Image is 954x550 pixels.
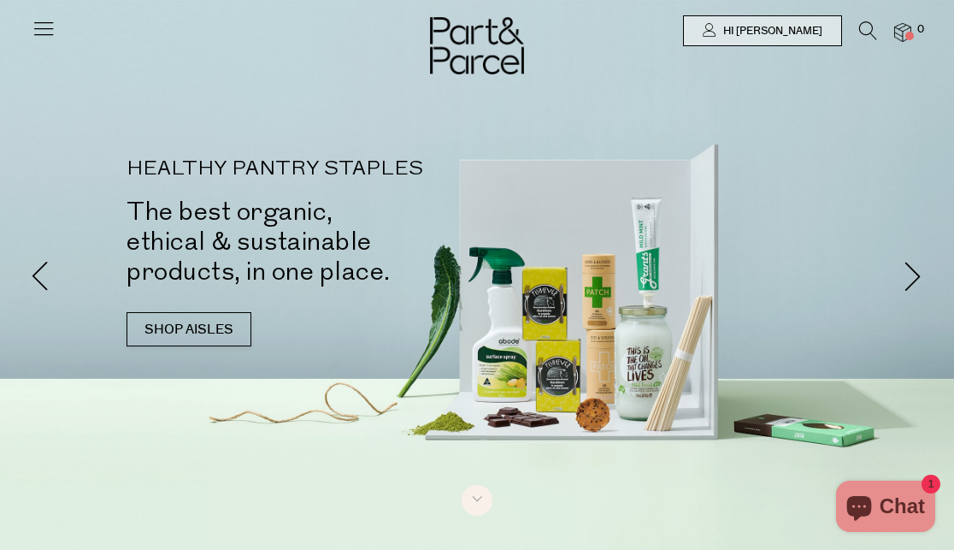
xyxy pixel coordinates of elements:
a: SHOP AISLES [127,312,251,346]
img: Part&Parcel [430,17,524,74]
span: 0 [913,22,928,38]
span: Hi [PERSON_NAME] [719,24,822,38]
a: 0 [894,23,911,41]
h2: The best organic, ethical & sustainable products, in one place. [127,197,503,287]
a: Hi [PERSON_NAME] [683,15,842,46]
p: HEALTHY PANTRY STAPLES [127,159,503,180]
inbox-online-store-chat: Shopify online store chat [831,481,940,536]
